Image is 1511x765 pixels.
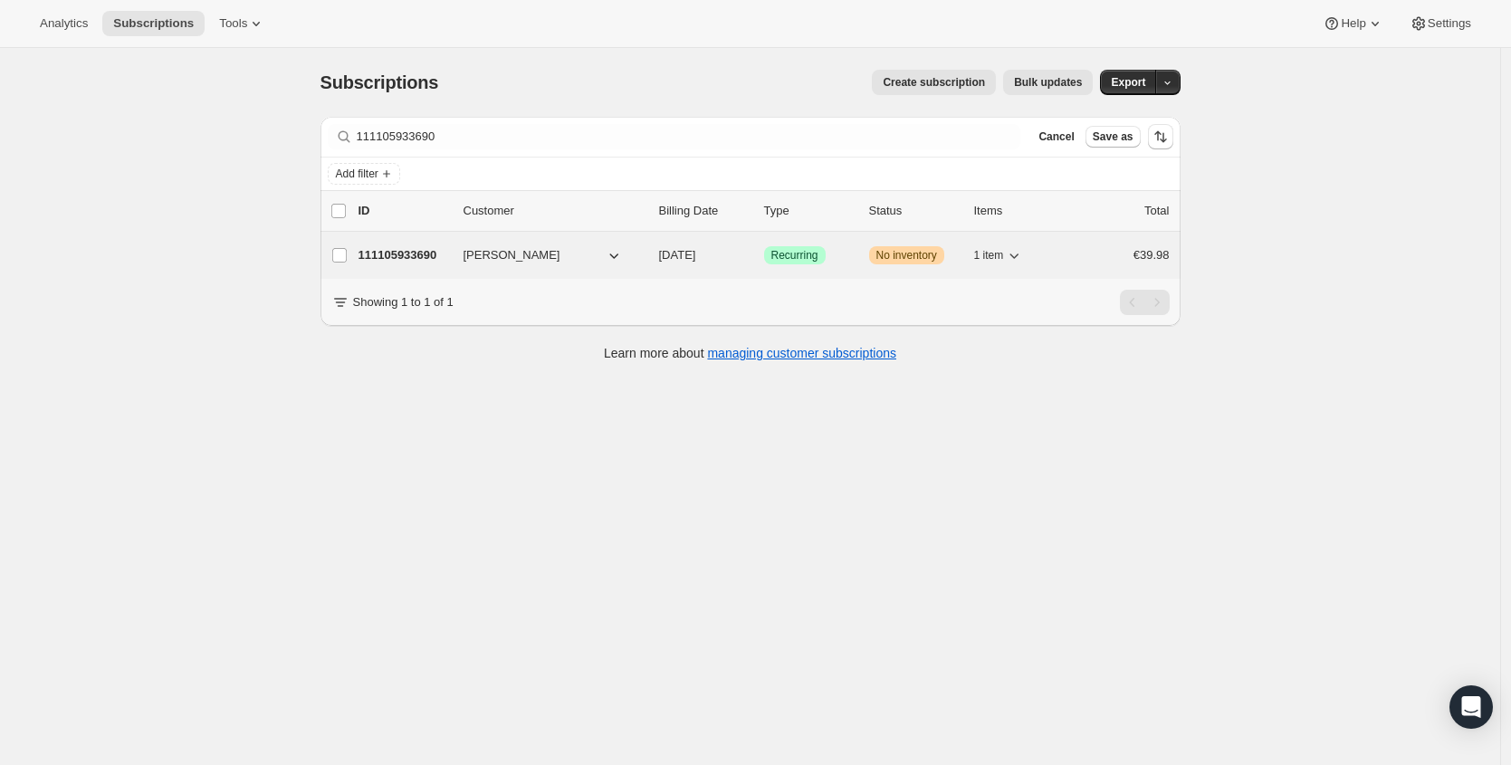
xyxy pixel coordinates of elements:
[219,16,247,31] span: Tools
[707,346,896,360] a: managing customer subscriptions
[40,16,88,31] span: Analytics
[869,202,960,220] p: Status
[29,11,99,36] button: Analytics
[464,246,560,264] span: [PERSON_NAME]
[328,163,400,185] button: Add filter
[764,202,855,220] div: Type
[359,243,1170,268] div: 111105933690[PERSON_NAME][DATE]SuccessRecurringWarningNo inventory1 item€39.98
[876,248,937,263] span: No inventory
[1449,685,1493,729] div: Open Intercom Messenger
[359,202,449,220] p: ID
[113,16,194,31] span: Subscriptions
[974,243,1024,268] button: 1 item
[208,11,276,36] button: Tools
[357,124,1021,149] input: Filter subscribers
[336,167,378,181] span: Add filter
[359,246,449,264] p: 111105933690
[1111,75,1145,90] span: Export
[1014,75,1082,90] span: Bulk updates
[1148,124,1173,149] button: Sort the results
[1031,126,1081,148] button: Cancel
[974,248,1004,263] span: 1 item
[872,70,996,95] button: Create subscription
[1100,70,1156,95] button: Export
[453,241,634,270] button: [PERSON_NAME]
[320,72,439,92] span: Subscriptions
[1120,290,1170,315] nav: Pagination
[1133,248,1170,262] span: €39.98
[659,202,750,220] p: Billing Date
[359,202,1170,220] div: IDCustomerBilling DateTypeStatusItemsTotal
[102,11,205,36] button: Subscriptions
[771,248,818,263] span: Recurring
[1399,11,1482,36] button: Settings
[1085,126,1141,148] button: Save as
[1003,70,1093,95] button: Bulk updates
[353,293,454,311] p: Showing 1 to 1 of 1
[1312,11,1394,36] button: Help
[1144,202,1169,220] p: Total
[1093,129,1133,144] span: Save as
[974,202,1065,220] div: Items
[1341,16,1365,31] span: Help
[659,248,696,262] span: [DATE]
[1428,16,1471,31] span: Settings
[1038,129,1074,144] span: Cancel
[464,202,645,220] p: Customer
[883,75,985,90] span: Create subscription
[604,344,896,362] p: Learn more about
